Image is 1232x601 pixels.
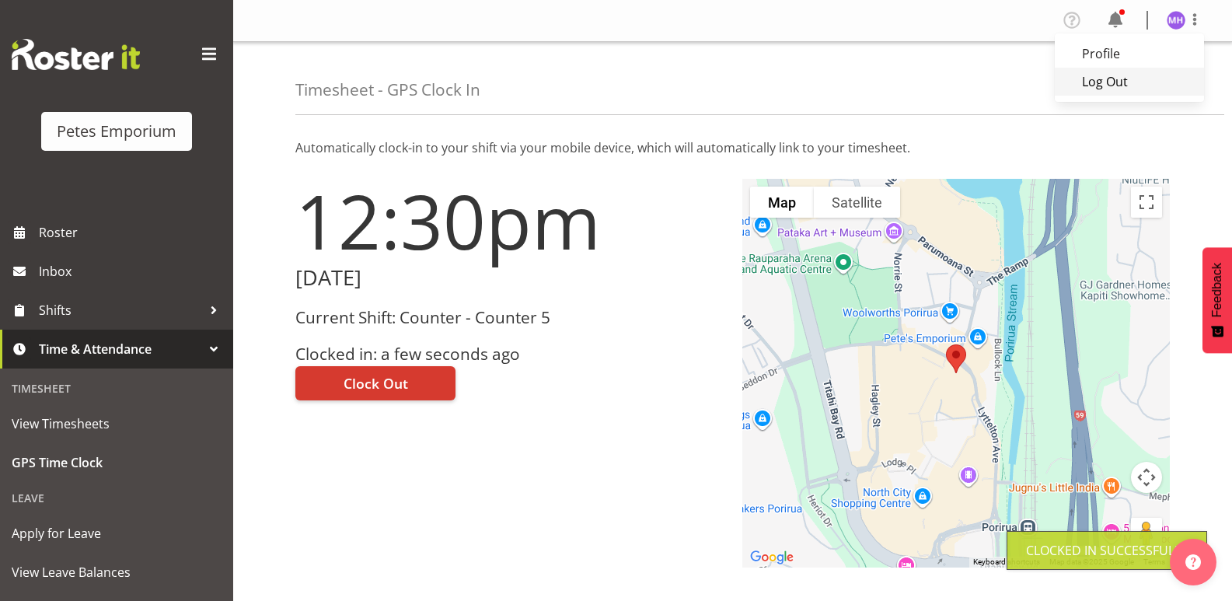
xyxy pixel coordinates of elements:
[1131,462,1162,493] button: Map camera controls
[39,299,202,322] span: Shifts
[57,120,176,143] div: Petes Emporium
[1131,187,1162,218] button: Toggle fullscreen view
[39,260,225,283] span: Inbox
[4,514,229,553] a: Apply for Leave
[1210,263,1224,317] span: Feedback
[746,547,797,568] img: Google
[750,187,814,218] button: Show street map
[39,221,225,244] span: Roster
[1185,554,1201,570] img: help-xxl-2.png
[4,404,229,443] a: View Timesheets
[295,81,480,99] h4: Timesheet - GPS Clock In
[12,561,222,584] span: View Leave Balances
[1131,518,1162,549] button: Drag Pegman onto the map to open Street View
[746,547,797,568] a: Open this area in Google Maps (opens a new window)
[1055,68,1204,96] a: Log Out
[295,345,724,363] h3: Clocked in: a few seconds ago
[12,39,140,70] img: Rosterit website logo
[1202,247,1232,353] button: Feedback - Show survey
[295,309,724,327] h3: Current Shift: Counter - Counter 5
[814,187,900,218] button: Show satellite imagery
[12,522,222,545] span: Apply for Leave
[12,412,222,435] span: View Timesheets
[295,179,724,263] h1: 12:30pm
[344,373,408,393] span: Clock Out
[4,553,229,592] a: View Leave Balances
[295,266,724,290] h2: [DATE]
[4,372,229,404] div: Timesheet
[4,443,229,482] a: GPS Time Clock
[1055,40,1204,68] a: Profile
[39,337,202,361] span: Time & Attendance
[4,482,229,514] div: Leave
[973,557,1040,568] button: Keyboard shortcuts
[295,366,455,400] button: Clock Out
[1026,541,1188,560] div: Clocked in Successfully
[1167,11,1185,30] img: mackenzie-halford4471.jpg
[12,451,222,474] span: GPS Time Clock
[295,138,1170,157] p: Automatically clock-in to your shift via your mobile device, which will automatically link to you...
